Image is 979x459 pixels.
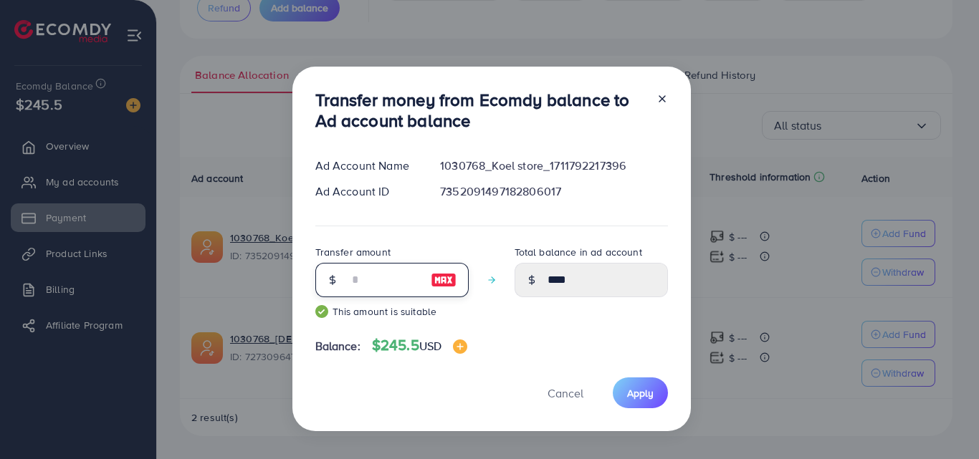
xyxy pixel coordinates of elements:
[627,386,654,400] span: Apply
[515,245,642,259] label: Total balance in ad account
[315,245,391,259] label: Transfer amount
[431,271,457,289] img: image
[548,385,583,401] span: Cancel
[304,158,429,174] div: Ad Account Name
[372,337,467,354] h4: $245.5
[315,304,469,319] small: This amount is suitable
[429,183,679,200] div: 7352091497182806017
[429,158,679,174] div: 1030768_Koel store_1711792217396
[315,90,645,131] h3: Transfer money from Ecomdy balance to Ad account balance
[453,339,467,354] img: image
[315,305,328,318] img: guide
[304,183,429,200] div: Ad Account ID
[613,377,668,408] button: Apply
[530,377,601,408] button: Cancel
[918,395,968,448] iframe: Chat
[419,338,441,354] span: USD
[315,338,360,354] span: Balance:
